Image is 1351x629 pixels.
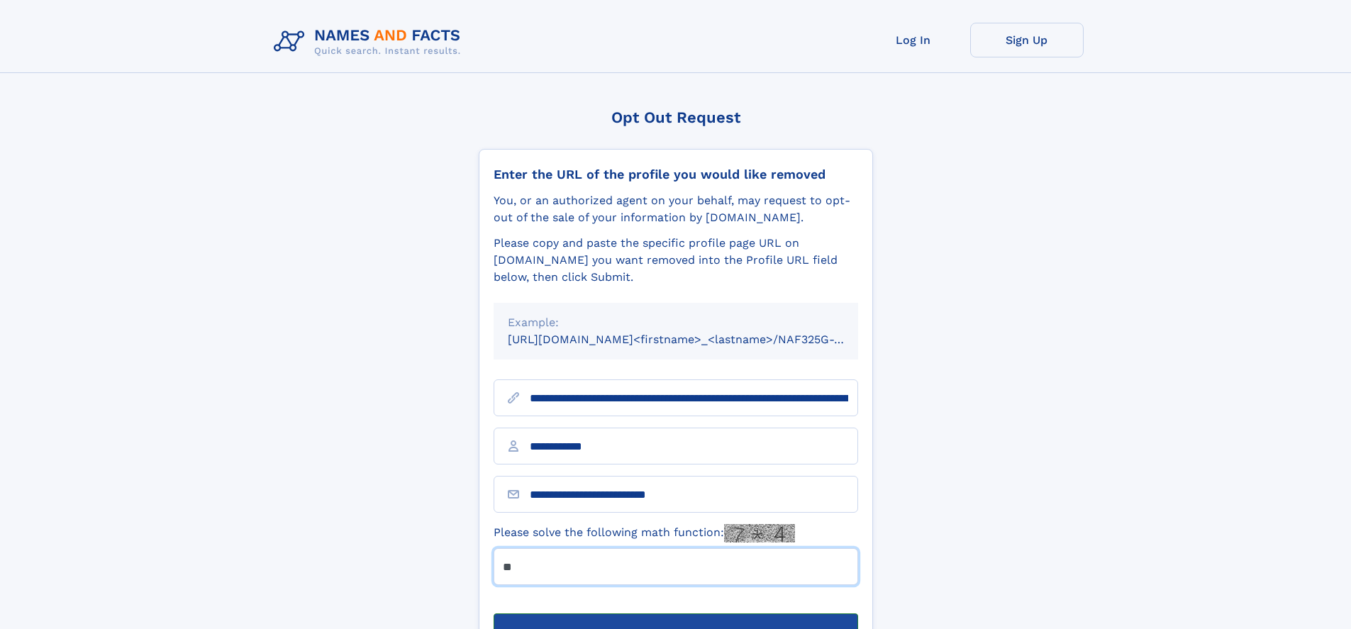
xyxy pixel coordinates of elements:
[970,23,1084,57] a: Sign Up
[494,167,858,182] div: Enter the URL of the profile you would like removed
[268,23,472,61] img: Logo Names and Facts
[857,23,970,57] a: Log In
[494,192,858,226] div: You, or an authorized agent on your behalf, may request to opt-out of the sale of your informatio...
[494,235,858,286] div: Please copy and paste the specific profile page URL on [DOMAIN_NAME] you want removed into the Pr...
[508,314,844,331] div: Example:
[479,108,873,126] div: Opt Out Request
[508,333,885,346] small: [URL][DOMAIN_NAME]<firstname>_<lastname>/NAF325G-xxxxxxxx
[494,524,795,542] label: Please solve the following math function:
